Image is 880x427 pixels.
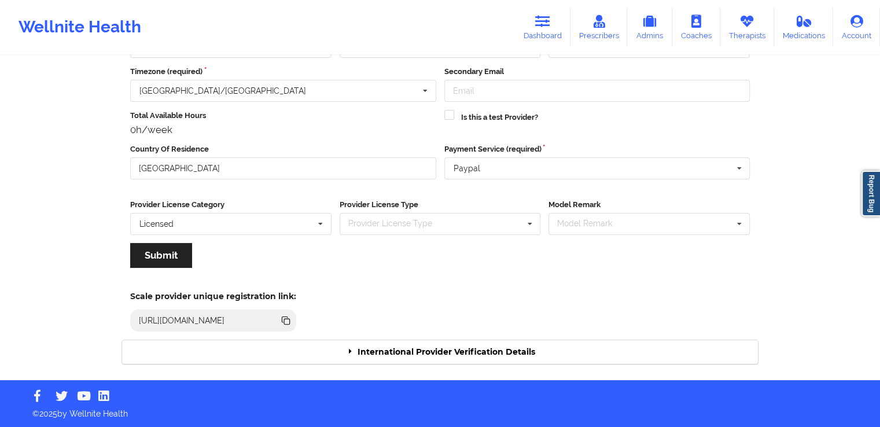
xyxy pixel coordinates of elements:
[570,8,628,46] a: Prescribers
[24,400,856,419] p: © 2025 by Wellnite Health
[672,8,720,46] a: Coaches
[627,8,672,46] a: Admins
[861,171,880,216] a: Report Bug
[130,124,436,135] div: 0h/week
[833,8,880,46] a: Account
[130,199,332,211] label: Provider License Category
[130,110,436,122] label: Total Available Hours
[554,217,629,230] div: Model Remark
[444,80,750,102] input: Email
[720,8,774,46] a: Therapists
[130,243,192,268] button: Submit
[461,112,538,123] label: Is this a test Provider?
[345,217,449,230] div: Provider License Type
[130,291,296,301] h5: Scale provider unique registration link:
[774,8,834,46] a: Medications
[454,164,480,172] div: Paypal
[515,8,570,46] a: Dashboard
[130,66,436,78] label: Timezone (required)
[122,340,758,364] div: International Provider Verification Details
[139,87,306,95] div: [GEOGRAPHIC_DATA]/[GEOGRAPHIC_DATA]
[444,66,750,78] label: Secondary Email
[340,199,541,211] label: Provider License Type
[444,143,750,155] label: Payment Service (required)
[130,143,436,155] label: Country Of Residence
[134,315,230,326] div: [URL][DOMAIN_NAME]
[548,199,750,211] label: Model Remark
[139,220,174,228] div: Licensed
